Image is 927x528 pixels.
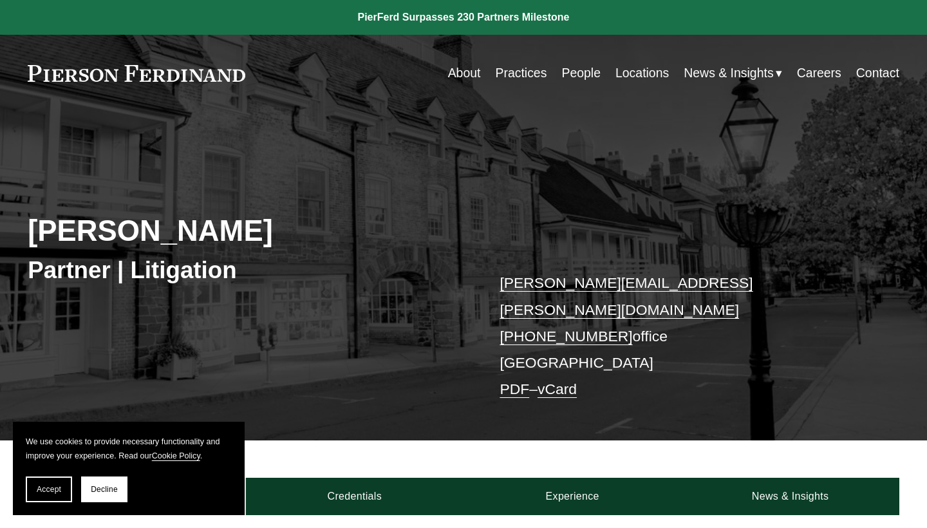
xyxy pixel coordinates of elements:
span: Decline [91,485,118,494]
button: Accept [26,476,72,502]
a: PDF [500,381,529,397]
h2: [PERSON_NAME] [28,214,464,249]
a: [PERSON_NAME][EMAIL_ADDRESS][PERSON_NAME][DOMAIN_NAME] [500,274,753,317]
a: Cookie Policy [152,451,200,460]
p: We use cookies to provide necessary functionality and improve your experience. Read our . [26,435,232,464]
a: vCard [538,381,577,397]
a: Locations [615,61,669,86]
button: Decline [81,476,127,502]
a: Experience [464,478,681,515]
a: News & Insights [681,478,899,515]
a: Credentials [246,478,464,515]
a: [PHONE_NUMBER] [500,328,632,344]
a: Practices [495,61,547,86]
a: folder dropdown [684,61,782,86]
h3: Partner | Litigation [28,256,464,285]
a: People [561,61,601,86]
span: News & Insights [684,62,773,84]
span: Accept [37,485,61,494]
a: Careers [797,61,841,86]
p: office [GEOGRAPHIC_DATA] – [500,270,863,402]
a: Contact [856,61,899,86]
section: Cookie banner [13,422,245,515]
a: About [448,61,481,86]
